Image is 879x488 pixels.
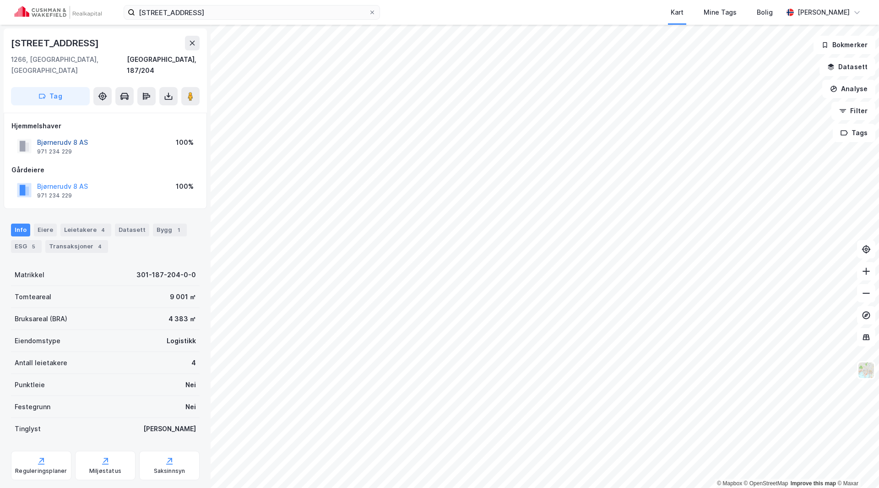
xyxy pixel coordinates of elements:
[191,357,196,368] div: 4
[115,224,149,236] div: Datasett
[95,242,104,251] div: 4
[15,335,60,346] div: Eiendomstype
[170,291,196,302] div: 9 001 ㎡
[857,362,875,379] img: Z
[11,164,199,175] div: Gårdeiere
[89,467,121,475] div: Miljøstatus
[29,242,38,251] div: 5
[819,58,875,76] button: Datasett
[11,87,90,105] button: Tag
[15,401,50,412] div: Festegrunn
[174,225,183,235] div: 1
[15,423,41,434] div: Tinglyst
[671,7,684,18] div: Kart
[11,36,101,50] div: [STREET_ADDRESS]
[831,102,875,120] button: Filter
[744,480,788,487] a: OpenStreetMap
[833,444,879,488] iframe: Chat Widget
[168,313,196,324] div: 4 383 ㎡
[757,7,773,18] div: Bolig
[37,148,72,155] div: 971 234 229
[798,7,850,18] div: [PERSON_NAME]
[15,313,67,324] div: Bruksareal (BRA)
[15,6,102,19] img: cushman-wakefield-realkapital-logo.202ea83816669bd177139c58696a8fa1.svg
[11,224,30,236] div: Info
[176,181,194,192] div: 100%
[153,224,187,236] div: Bygg
[167,335,196,346] div: Logistikk
[814,36,875,54] button: Bokmerker
[11,54,127,76] div: 1266, [GEOGRAPHIC_DATA], [GEOGRAPHIC_DATA]
[822,80,875,98] button: Analyse
[15,291,51,302] div: Tomteareal
[11,121,199,132] div: Hjemmelshaver
[34,224,57,236] div: Eiere
[185,379,196,390] div: Nei
[136,269,196,280] div: 301-187-204-0-0
[717,480,742,487] a: Mapbox
[11,240,42,253] div: ESG
[45,240,108,253] div: Transaksjoner
[60,224,111,236] div: Leietakere
[833,124,875,142] button: Tags
[15,357,67,368] div: Antall leietakere
[37,192,72,199] div: 971 234 229
[15,269,44,280] div: Matrikkel
[143,423,196,434] div: [PERSON_NAME]
[833,444,879,488] div: Kontrollprogram for chat
[791,480,836,487] a: Improve this map
[127,54,200,76] div: [GEOGRAPHIC_DATA], 187/204
[704,7,737,18] div: Mine Tags
[185,401,196,412] div: Nei
[98,225,108,235] div: 4
[176,137,194,148] div: 100%
[154,467,185,475] div: Saksinnsyn
[135,5,369,19] input: Søk på adresse, matrikkel, gårdeiere, leietakere eller personer
[15,467,67,475] div: Reguleringsplaner
[15,379,45,390] div: Punktleie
